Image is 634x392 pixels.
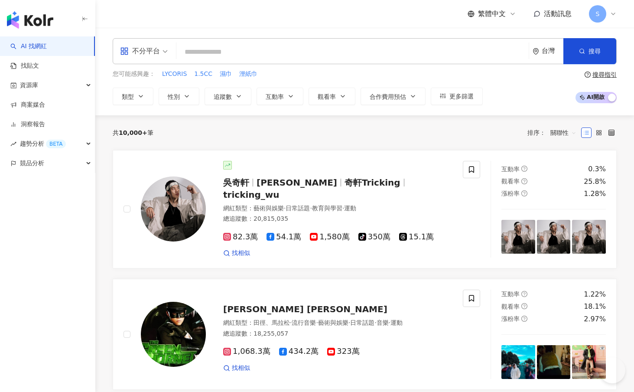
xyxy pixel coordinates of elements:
span: · [284,205,286,212]
span: 類型 [122,93,134,100]
button: 1.5CC [194,69,213,79]
button: LYCORIS [162,69,187,79]
a: 洞察報告 [10,120,45,129]
span: · [348,319,350,326]
span: 趨勢分析 [20,134,66,154]
iframe: Help Scout Beacon - Open [599,357,625,383]
span: appstore [120,47,129,56]
span: 54.1萬 [267,232,301,242]
button: 更多篩選 [431,88,483,105]
span: 溼紙巾 [239,70,257,78]
span: · [374,319,376,326]
span: S [596,9,600,19]
div: 1.28% [584,189,606,199]
span: question-circle [521,316,527,322]
span: 資源庫 [20,75,38,95]
span: 追蹤數 [214,93,232,100]
span: [PERSON_NAME] [PERSON_NAME] [223,304,387,314]
span: 找相似 [232,364,250,372]
a: 商案媒合 [10,101,45,109]
span: 漲粉率 [501,315,520,322]
div: 搜尋指引 [592,71,617,78]
span: 合作費用預估 [370,93,406,100]
span: 流行音樂 [292,319,316,326]
button: 性別 [159,88,199,105]
span: 82.3萬 [223,232,258,242]
span: 濕巾 [220,70,232,78]
button: 溼紙巾 [239,69,258,79]
span: 觀看率 [318,93,336,100]
span: 運動 [344,205,356,212]
span: 藝術與娛樂 [318,319,348,326]
div: 網紅類型 ： [223,204,452,213]
span: 更多篩選 [449,93,474,100]
div: 台灣 [542,47,563,55]
span: · [310,205,312,212]
span: 互動率 [501,166,520,173]
span: question-circle [521,190,527,196]
span: 日常話題 [286,205,310,212]
span: question-circle [521,178,527,184]
span: [PERSON_NAME] [257,177,337,188]
img: post-image [537,345,571,379]
span: 日常話題 [350,319,374,326]
img: post-image [501,345,535,379]
span: environment [533,48,539,55]
button: 追蹤數 [205,88,251,105]
span: 藝術與娛樂 [254,205,284,212]
button: 觀看率 [309,88,355,105]
div: 總追蹤數 ： 18,255,057 [223,330,452,338]
span: · [316,319,318,326]
a: 找相似 [223,364,250,372]
a: KOL Avatar吳奇軒[PERSON_NAME]奇軒Trickingtricking_wu網紅類型：藝術與娛樂·日常話題·教育與學習·運動總追蹤數：20,815,03582.3萬54.1萬1... [113,150,617,268]
button: 濕巾 [219,69,232,79]
a: KOL Avatar[PERSON_NAME] [PERSON_NAME]網紅類型：田徑、馬拉松·流行音樂·藝術與娛樂·日常話題·音樂·運動總追蹤數：18,255,0571,068.3萬434.... [113,279,617,390]
span: 1,068.3萬 [223,347,270,356]
div: 總追蹤數 ： 20,815,035 [223,215,452,223]
img: post-image [537,220,571,254]
span: 434.2萬 [279,347,319,356]
span: 1,580萬 [310,232,350,242]
a: 找貼文 [10,62,39,70]
span: 競品分析 [20,154,44,173]
img: KOL Avatar [141,176,206,242]
span: 323萬 [327,347,359,356]
span: 觀看率 [501,303,520,310]
span: LYCORIS [162,70,187,78]
div: 18.1% [584,302,606,311]
img: post-image [572,220,606,254]
button: 搜尋 [563,38,616,64]
span: · [290,319,292,326]
span: question-circle [521,303,527,309]
span: · [342,205,344,212]
span: 10,000+ [119,129,147,136]
span: 互動率 [266,93,284,100]
span: 找相似 [232,249,250,258]
div: 25.8% [584,177,606,186]
div: 網紅類型 ： [223,319,452,327]
span: · [389,319,390,326]
span: question-circle [521,291,527,297]
span: 奇軒Tricking [345,177,400,188]
span: 教育與學習 [312,205,342,212]
span: 漲粉率 [501,190,520,197]
button: 互動率 [257,88,303,105]
div: BETA [46,140,66,148]
span: 15.1萬 [399,232,434,242]
span: 音樂 [377,319,389,326]
a: 找相似 [223,249,250,258]
div: 不分平台 [120,44,160,58]
span: 搜尋 [588,48,601,55]
span: 觀看率 [501,178,520,185]
span: 您可能感興趣： [113,70,155,78]
button: 合作費用預估 [361,88,426,105]
div: 1.22% [584,290,606,299]
div: 2.97% [584,314,606,324]
span: 1.5CC [194,70,212,78]
img: post-image [501,220,535,254]
span: 繁體中文 [478,9,506,19]
button: 類型 [113,88,153,105]
span: 運動 [390,319,403,326]
span: 田徑、馬拉松 [254,319,290,326]
span: 性別 [168,93,180,100]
